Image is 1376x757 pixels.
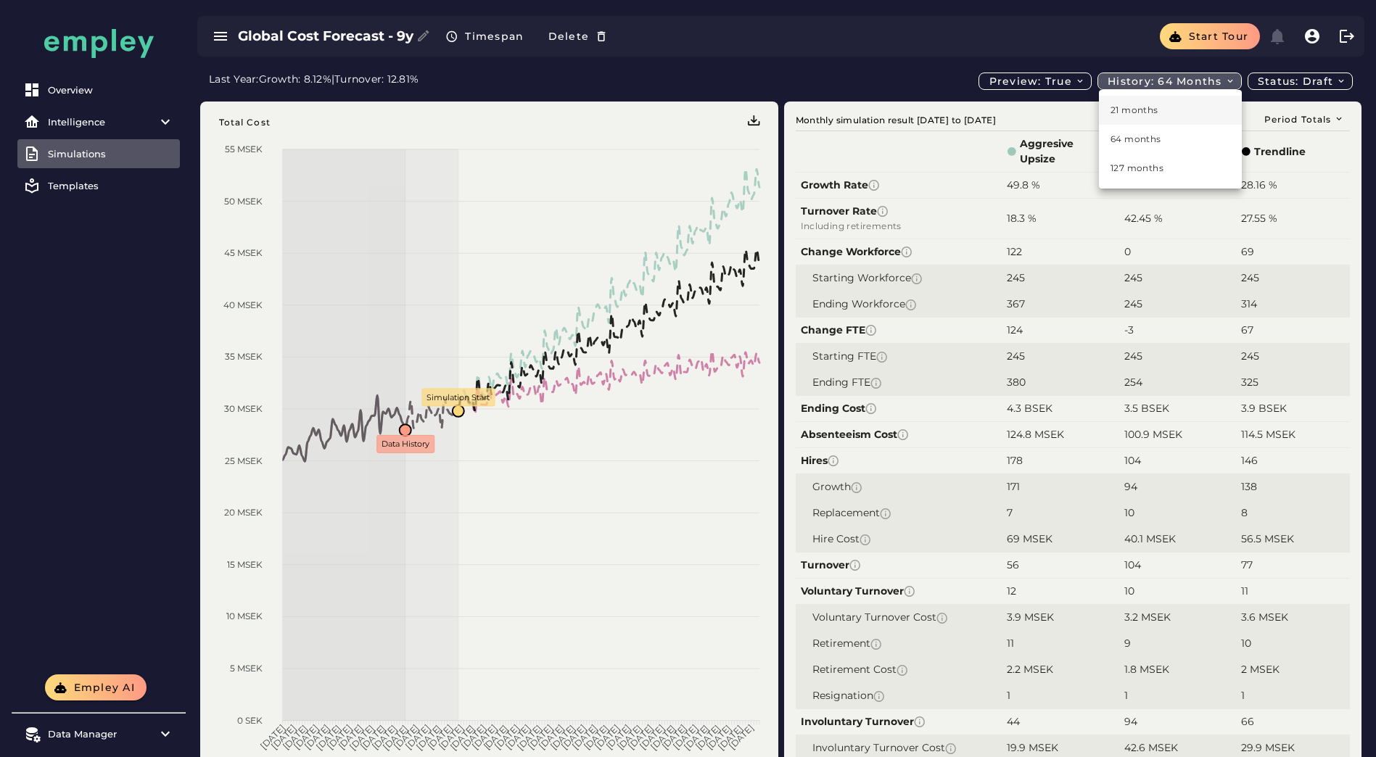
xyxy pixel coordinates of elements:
h3: Global Cost Forecast - 9y [238,26,413,46]
span: Retirement Cost [812,662,997,677]
span: Turnover Rate [801,204,997,219]
div: 127 months [1111,162,1230,175]
tspan: [DATE] [336,722,365,751]
span: 124 [1007,323,1023,336]
button: Status: Draft [1248,73,1354,90]
span: 4.3 BSEK [1007,402,1052,415]
tspan: [DATE] [682,722,711,751]
span: 19.9 MSEK [1007,741,1058,754]
div: Simulations [48,148,174,160]
tspan: [DATE] [570,722,599,751]
span: Period Totals [1264,114,1344,125]
span: Voluntary Turnover [801,584,997,599]
tspan: [DATE] [659,722,688,751]
span: Empley AI [73,681,135,694]
tspan: [DATE] [448,722,477,751]
button: Start tour [1160,23,1260,49]
span: Start tour [1187,30,1248,43]
span: 146 [1241,454,1258,467]
tspan: [DATE] [425,722,454,751]
tspan: [DATE] [670,722,699,751]
tspan: [DATE] [715,723,744,752]
tspan: 30 MSEK [224,403,263,414]
tspan: [DATE] [626,722,655,751]
span: 0 [1124,245,1131,258]
div: Intelligence [48,116,149,128]
tspan: 5 MSEK [230,663,263,674]
tspan: 20 MSEK [224,507,263,518]
tspan: [DATE] [414,722,443,751]
span: 27.55 % [1241,212,1277,225]
tspan: [DATE] [525,722,554,751]
span: 122 [1007,245,1022,258]
span: Resignation [812,688,997,703]
span: Absenteeism Cost [801,427,997,442]
tspan: [DATE] [503,722,532,751]
span: 8 [1241,506,1248,519]
span: Growth [812,479,997,495]
span: Ending Cost [801,401,997,416]
div: 64 months [1111,133,1230,146]
tspan: [DATE] [559,722,588,751]
span: 367 [1007,297,1025,310]
span: Involuntary Turnover [801,714,997,729]
span: 94 [1124,715,1137,728]
tspan: [DATE] [292,722,321,751]
tspan: 35 MSEK [225,351,263,362]
tspan: [DATE] [470,722,499,751]
span: 56.5 MSEK [1241,532,1294,545]
text: Total Cost [219,117,271,128]
span: Delete [547,30,589,43]
span: 28.16 % [1241,178,1277,191]
tspan: [DATE] [537,722,566,751]
tspan: 25 MSEK [225,455,263,466]
span: Change FTE [801,323,997,338]
span: Trendline [1254,144,1306,160]
span: 1 [1007,689,1010,702]
span: 77 [1241,558,1253,571]
div: Data Manager [48,728,149,740]
a: Overview [17,75,180,104]
span: 138 [1241,480,1257,493]
span: 3.9 MSEK [1007,611,1054,624]
span: 245 [1241,349,1259,363]
tspan: 40 MSEK [223,299,263,310]
tspan: [DATE] [648,722,677,751]
span: 245 [1241,271,1259,284]
span: 314 [1241,297,1257,310]
tspan: [DATE] [481,722,510,751]
tspan: [DATE] [603,722,633,751]
tspan: 50 MSEK [224,196,263,207]
tspan: 15 MSEK [227,559,263,570]
span: 124.8 MSEK [1007,428,1064,441]
tspan: [DATE] [726,722,755,751]
span: Ending FTE [812,375,997,390]
span: 325 [1241,376,1258,389]
tspan: 0 SEK [237,715,263,726]
span: Including retirements [801,219,997,233]
tspan: [DATE] [548,722,577,751]
span: 3.6 MSEK [1241,611,1288,624]
span: 69 MSEK [1007,532,1052,545]
tspan: [DATE] [313,722,342,751]
span: 245 [1124,297,1142,310]
span: 11 [1241,584,1248,597]
tspan: [DATE] [593,722,622,751]
tspan: [DATE] [358,722,387,751]
span: 42.6 MSEK [1124,741,1178,754]
span: Status: Draft [1257,75,1347,88]
span: 67 [1241,323,1253,336]
button: Delete [535,23,617,49]
span: Starting Workforce [812,270,997,286]
span: 245 [1007,271,1025,284]
span: 7 [1007,506,1013,519]
span: Hire Cost [812,531,997,547]
tspan: [DATE] [704,722,733,751]
span: 3.9 BSEK [1241,402,1287,415]
tspan: [DATE] [280,722,309,751]
tspan: [DATE] [302,722,331,751]
span: 2 MSEK [1241,663,1280,676]
span: 380 [1007,376,1026,389]
tspan: [DATE] [269,722,298,751]
tspan: [DATE] [392,722,421,751]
